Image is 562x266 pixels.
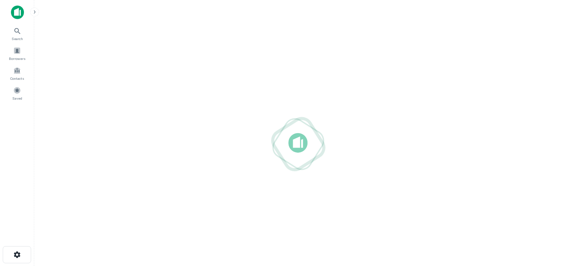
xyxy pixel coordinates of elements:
img: capitalize-icon.png [11,5,24,19]
a: Saved [2,84,32,102]
span: Search [12,36,23,41]
span: Saved [12,96,22,101]
a: Contacts [2,64,32,83]
iframe: Chat Widget [528,211,562,244]
a: Borrowers [2,44,32,63]
span: Contacts [10,76,24,81]
a: Search [2,24,32,43]
span: Borrowers [9,56,25,61]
